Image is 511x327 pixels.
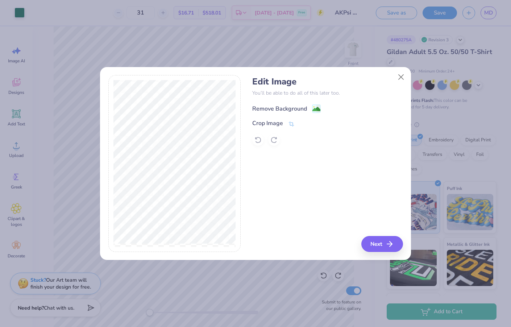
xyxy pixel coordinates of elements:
[394,70,408,84] button: Close
[252,119,283,128] div: Crop Image
[252,89,403,97] p: You’ll be able to do all of this later too.
[252,104,307,113] div: Remove Background
[252,76,403,87] h4: Edit Image
[361,236,403,252] button: Next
